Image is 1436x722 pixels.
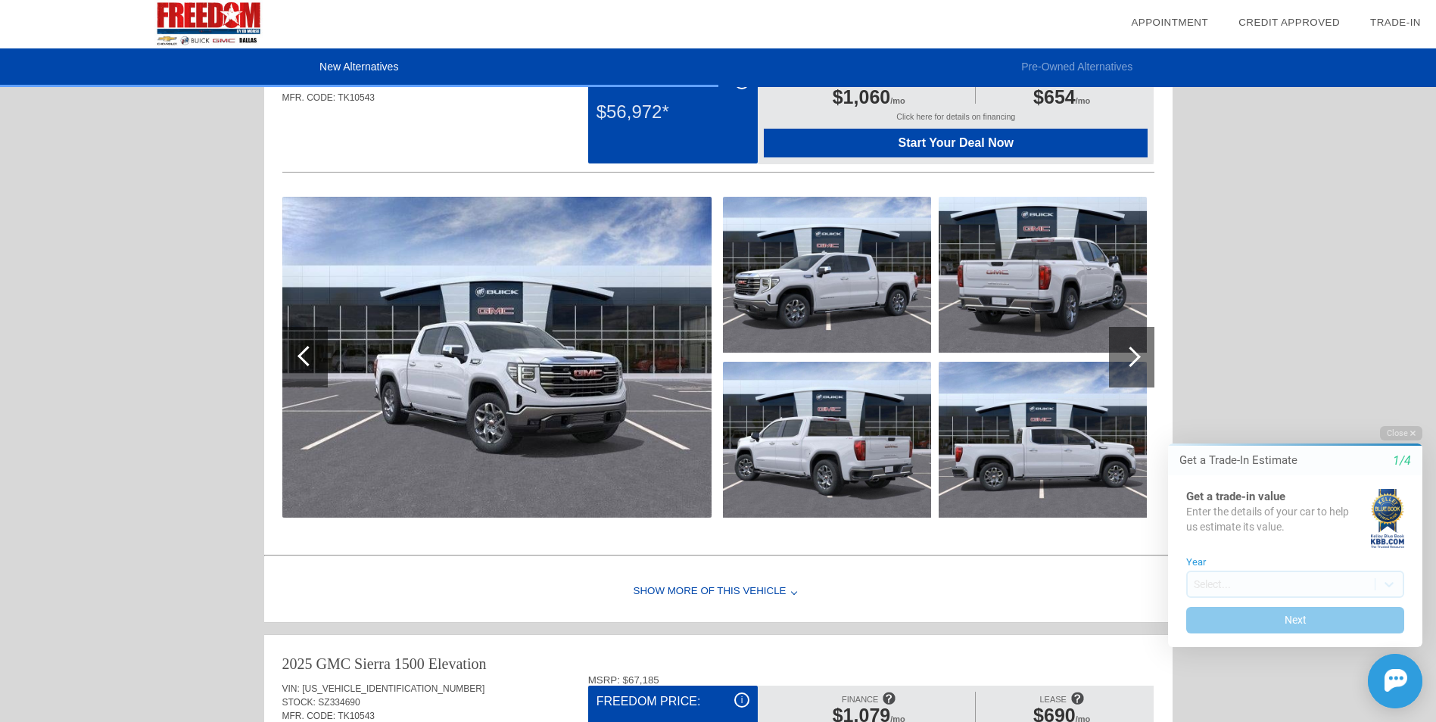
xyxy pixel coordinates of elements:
[282,653,425,674] div: 2025 GMC Sierra 1500
[764,112,1148,129] div: Click here for details on financing
[771,86,966,112] div: /mo
[282,711,336,721] span: MFR. CODE:
[1136,412,1436,722] iframe: Chat Assistance
[302,683,484,694] span: [US_VEHICLE_IDENTIFICATION_NUMBER]
[842,695,878,704] span: FINANCE
[428,653,487,674] div: Elevation
[318,697,360,708] span: SZ334690
[939,362,1147,518] img: 5.jpg
[1131,17,1208,28] a: Appointment
[597,692,749,711] div: Freedom Price:
[723,197,931,353] img: 2.jpg
[282,197,712,518] img: 1.jpg
[282,127,1154,151] div: Quoted on [DATE] 1:43:31 PM
[783,136,1129,150] span: Start Your Deal Now
[264,562,1173,622] div: Show More of this Vehicle
[983,86,1141,112] div: /mo
[282,697,316,708] span: STOCK:
[1370,17,1421,28] a: Trade-In
[723,362,931,518] img: 3.jpg
[1039,695,1066,704] span: LEASE
[597,92,749,132] div: $56,972*
[1238,17,1340,28] a: Credit Approved
[939,197,1147,353] img: 4.jpg
[588,674,1154,686] div: MSRP: $67,185
[282,683,300,694] span: VIN:
[338,711,375,721] span: TK10543
[734,692,749,708] div: i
